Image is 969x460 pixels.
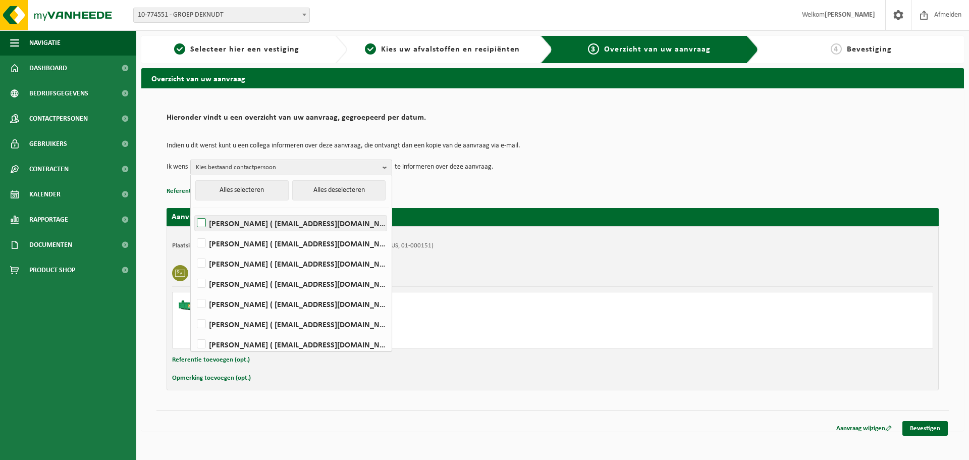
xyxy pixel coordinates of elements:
span: Documenten [29,232,72,258]
span: 10-774551 - GROEP DEKNUDT [133,8,310,23]
a: 2Kies uw afvalstoffen en recipiënten [352,43,533,56]
label: [PERSON_NAME] ( [EMAIL_ADDRESS][DOMAIN_NAME] ) [195,296,387,312]
button: Kies bestaand contactpersoon [190,160,392,175]
span: Bevestiging [847,45,892,54]
button: Alles deselecteren [292,180,386,200]
span: Product Shop [29,258,75,283]
span: Kies uw afvalstoffen en recipiënten [381,45,520,54]
a: 1Selecteer hier een vestiging [146,43,327,56]
div: Containers: C15-188;C15-164 [218,335,593,343]
span: Gebruikers [29,131,67,157]
div: Aantal: 2 [218,327,593,335]
a: Aanvraag wijzigen [829,421,899,436]
span: 2 [365,43,376,55]
span: 3 [588,43,599,55]
span: Contactpersonen [29,106,88,131]
p: Indien u dit wenst kunt u een collega informeren over deze aanvraag, die ontvangt dan een kopie v... [167,142,939,149]
span: Dashboard [29,56,67,81]
label: [PERSON_NAME] ( [EMAIL_ADDRESS][DOMAIN_NAME] ) [195,216,387,231]
strong: Plaatsingsadres: [172,242,216,249]
span: Overzicht van uw aanvraag [604,45,711,54]
div: Ophalen en plaatsen lege container [218,314,593,322]
span: 10-774551 - GROEP DEKNUDT [134,8,309,22]
label: [PERSON_NAME] ( [EMAIL_ADDRESS][DOMAIN_NAME] ) [195,236,387,251]
h2: Overzicht van uw aanvraag [141,68,964,88]
strong: [PERSON_NAME] [825,11,875,19]
button: Referentie toevoegen (opt.) [167,185,244,198]
span: Bedrijfsgegevens [29,81,88,106]
p: te informeren over deze aanvraag. [395,160,494,175]
span: Selecteer hier een vestiging [190,45,299,54]
label: [PERSON_NAME] ( [EMAIL_ADDRESS][DOMAIN_NAME] ) [195,256,387,271]
label: [PERSON_NAME] ( [EMAIL_ADDRESS][DOMAIN_NAME] ) [195,337,387,352]
button: Referentie toevoegen (opt.) [172,353,250,367]
label: [PERSON_NAME] ( [EMAIL_ADDRESS][DOMAIN_NAME] ) [195,317,387,332]
span: Contracten [29,157,69,182]
button: Opmerking toevoegen (opt.) [172,372,251,385]
span: 4 [831,43,842,55]
span: Kies bestaand contactpersoon [196,160,379,175]
span: Kalender [29,182,61,207]
button: Alles selecteren [195,180,289,200]
span: Navigatie [29,30,61,56]
label: [PERSON_NAME] ( [EMAIL_ADDRESS][DOMAIN_NAME] ) [195,276,387,291]
strong: Aanvraag voor [DATE] [172,213,247,221]
h2: Hieronder vindt u een overzicht van uw aanvraag, gegroepeerd per datum. [167,114,939,127]
span: Rapportage [29,207,68,232]
img: HK-XC-15-GN-00.png [178,297,208,313]
span: 1 [174,43,185,55]
a: Bevestigen [902,421,948,436]
p: Ik wens [167,160,188,175]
